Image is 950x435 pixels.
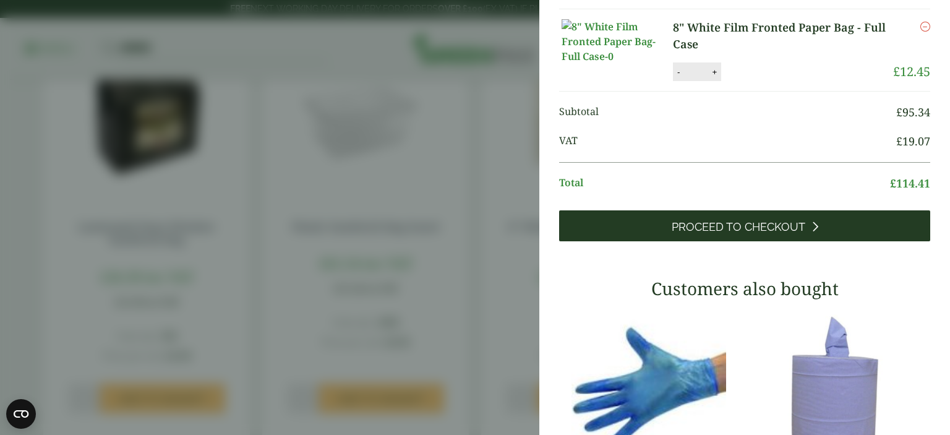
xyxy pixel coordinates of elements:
[674,67,683,77] button: -
[893,63,900,80] span: £
[896,134,930,149] bdi: 19.07
[6,399,36,429] button: Open CMP widget
[559,175,890,192] span: Total
[893,63,930,80] bdi: 12.45
[708,67,721,77] button: +
[896,134,902,149] span: £
[559,278,930,299] h3: Customers also bought
[673,19,893,53] a: 8" White Film Fronted Paper Bag - Full Case
[559,210,930,241] a: Proceed to Checkout
[920,19,930,34] a: Remove this item
[890,176,930,191] bdi: 114.41
[559,133,896,150] span: VAT
[890,176,896,191] span: £
[896,105,930,119] bdi: 95.34
[559,104,896,121] span: Subtotal
[896,105,902,119] span: £
[562,19,673,64] img: 8" White Film Fronted Paper Bag-Full Case-0
[672,220,805,234] span: Proceed to Checkout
